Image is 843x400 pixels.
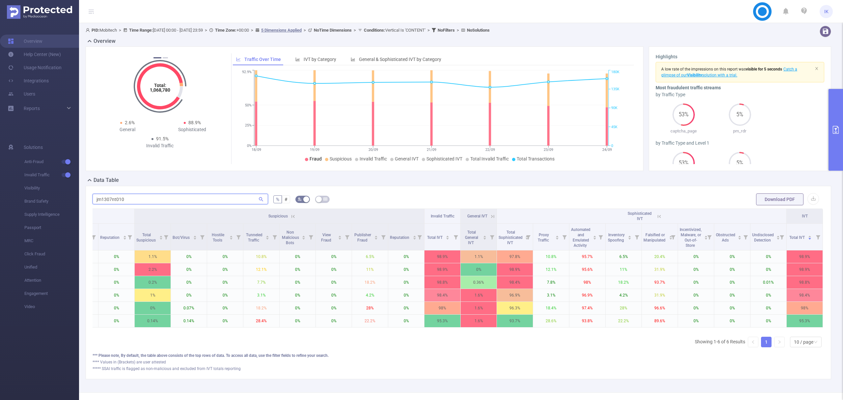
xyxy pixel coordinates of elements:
[302,28,308,33] span: >
[24,141,43,154] span: Solutions
[230,237,233,239] i: icon: caret-down
[244,57,281,62] span: Traffic Over Time
[280,263,315,276] p: 0%
[310,156,322,161] span: Fraud
[815,65,819,72] button: icon: close
[390,235,410,240] span: Reputation
[642,250,678,263] p: 20.4%
[388,289,424,301] p: 0%
[777,224,786,250] i: Filter menu
[24,234,79,247] span: MRC
[606,289,641,301] p: 4.2%
[245,103,252,107] tspan: 50%
[379,224,388,250] i: Filter menu
[98,289,134,301] p: 0%
[687,73,702,77] b: Visibility
[154,83,166,88] tspan: Total:
[388,250,424,263] p: 0%
[761,337,771,347] a: 1
[135,250,171,263] p: 1.1%
[776,235,780,239] div: Sort
[236,57,241,62] i: icon: line-chart
[245,124,252,128] tspan: 25%
[24,287,79,300] span: Engagement
[413,235,416,237] i: icon: caret-up
[483,235,487,237] i: icon: caret-up
[242,70,252,74] tspan: 92.9%
[338,235,342,239] div: Sort
[628,235,632,237] i: icon: caret-up
[425,28,432,33] span: >
[787,263,823,276] p: 98.9%
[776,237,780,239] i: icon: caret-down
[171,289,207,301] p: 0%
[467,214,487,218] span: General IVT
[483,235,487,239] div: Sort
[470,156,509,161] span: Total Invalid Traffic
[656,140,824,147] div: by Traffic Type and Level 1
[125,120,135,125] span: 2.6%
[249,28,255,33] span: >
[808,237,812,239] i: icon: caret-down
[352,276,388,289] p: 18.2%
[497,276,533,289] p: 98.4%
[352,250,388,263] p: 6.5%
[611,70,619,74] tspan: 180K
[86,28,92,32] i: icon: user
[596,224,605,250] i: Filter menu
[455,28,461,33] span: >
[243,289,279,301] p: 3.1%
[135,289,171,301] p: 1%
[159,235,163,237] i: icon: caret-up
[280,250,315,263] p: 0%
[533,263,569,276] p: 12.1%
[451,224,460,250] i: Filter menu
[261,28,302,33] u: 5 Dimensions Applied
[364,28,425,33] span: Vertical Is 'CONTENT'
[761,337,772,347] li: 1
[497,263,533,276] p: 98.9%
[229,235,233,239] div: Sort
[487,224,497,250] i: Filter menu
[24,106,40,111] span: Reports
[243,250,279,263] p: 10.8%
[446,235,449,239] div: Sort
[714,250,750,263] p: 0%
[556,235,559,237] i: icon: caret-up
[321,233,332,243] span: View Fraud
[92,28,99,33] b: PID:
[751,340,755,344] i: icon: left
[243,276,279,289] p: 7.7%
[352,28,358,33] span: >
[656,128,712,134] p: captcha_page
[461,276,497,289] p: 0.36%
[93,194,268,204] input: Search...
[415,224,424,250] i: Filter menu
[424,263,460,276] p: 98.9%
[94,176,119,184] h2: Data Table
[252,148,261,152] tspan: 18/09
[497,250,533,263] p: 97.8%
[656,53,824,60] h3: Highlights
[656,85,721,90] b: Most fraudulent traffic streams
[136,233,157,243] span: Total Suspicious
[571,227,590,248] span: Automated and Emulated Activity
[7,5,72,19] img: Protected Media
[24,182,79,195] span: Visibility
[426,156,462,161] span: Sophisticated IVT
[302,235,306,237] i: icon: caret-up
[672,112,695,117] span: 53%
[467,28,490,33] b: No Solutions
[160,126,225,133] div: Sophisticated
[282,230,299,245] span: Non Malicious Bots
[569,250,605,263] p: 95.7%
[606,250,641,263] p: 6.5%
[285,197,287,202] span: #
[538,233,550,243] span: Proxy Traffic
[628,235,632,239] div: Sort
[424,302,460,314] p: 98%
[359,57,441,62] span: General & Sophisticated IVT by Category
[295,57,300,62] i: icon: bar-chart
[483,237,487,239] i: icon: caret-down
[316,276,352,289] p: 0%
